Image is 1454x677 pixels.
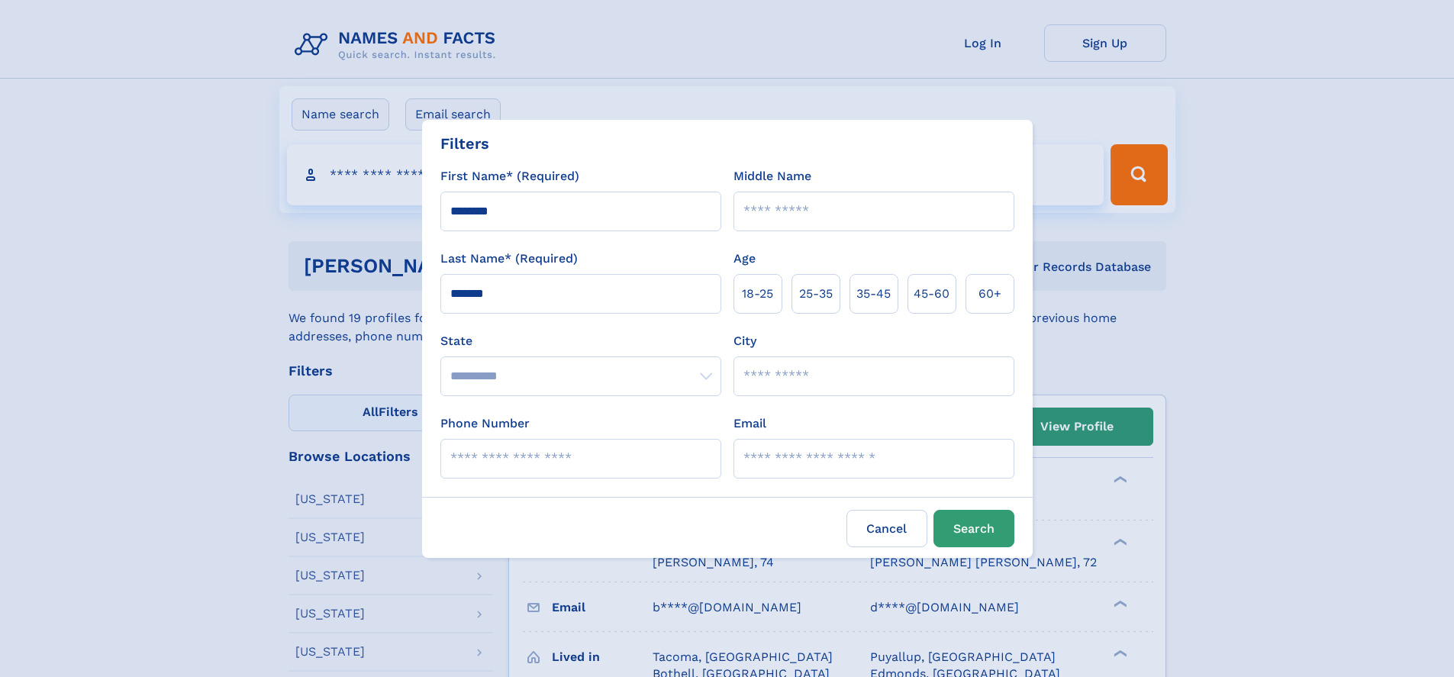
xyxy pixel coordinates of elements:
label: Age [733,250,756,268]
label: Phone Number [440,414,530,433]
button: Search [933,510,1014,547]
label: First Name* (Required) [440,167,579,185]
div: Filters [440,132,489,155]
span: 35‑45 [856,285,891,303]
label: Last Name* (Required) [440,250,578,268]
label: City [733,332,756,350]
span: 25‑35 [799,285,833,303]
label: State [440,332,721,350]
label: Middle Name [733,167,811,185]
label: Cancel [846,510,927,547]
span: 45‑60 [914,285,949,303]
label: Email [733,414,766,433]
span: 60+ [978,285,1001,303]
span: 18‑25 [742,285,773,303]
